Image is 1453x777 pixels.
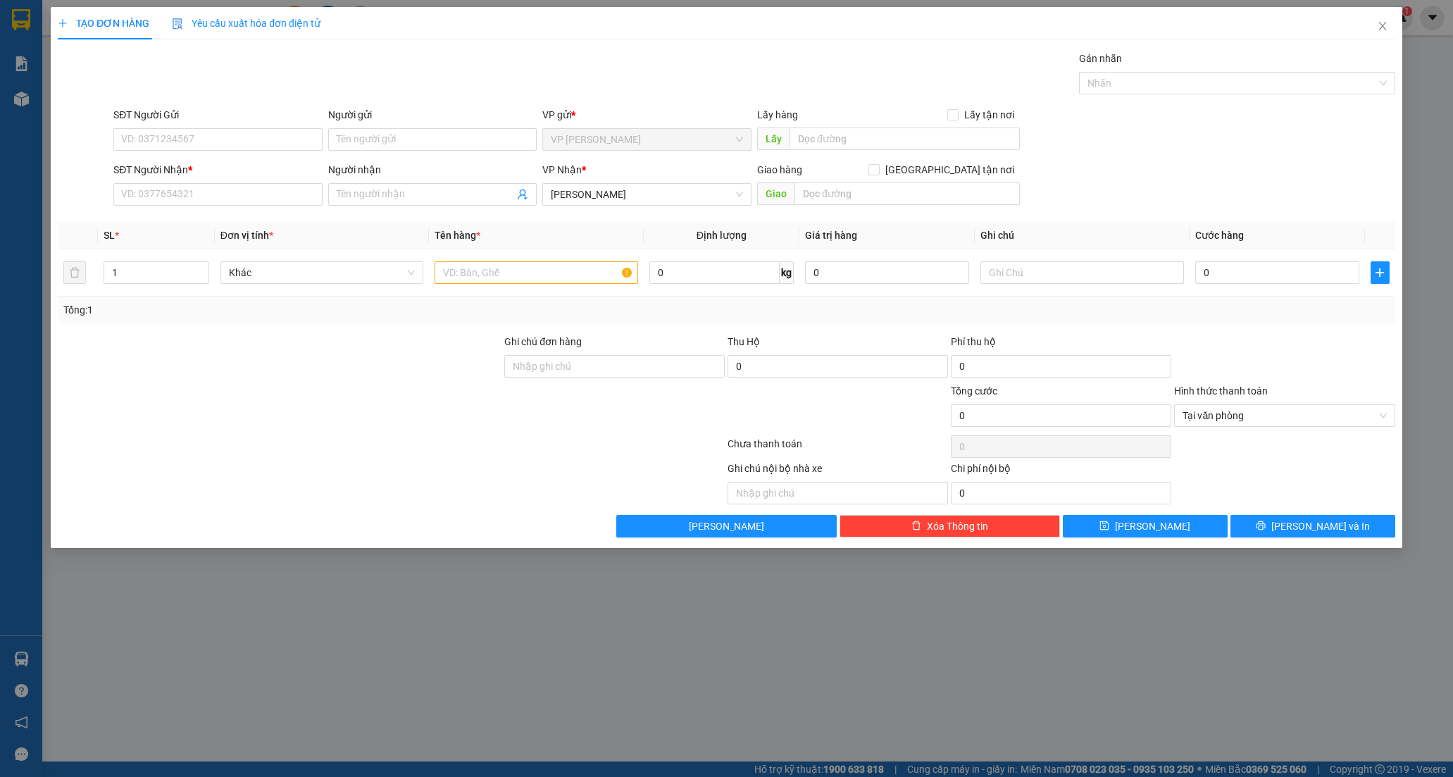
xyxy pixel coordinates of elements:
input: Nhập ghi chú [728,482,948,504]
input: Ghi Chú [980,261,1183,284]
span: plus [58,18,68,28]
input: Dọc đường [794,182,1020,205]
input: VD: Bàn, Ghế [435,261,637,284]
span: Xóa Thông tin [927,518,988,534]
button: delete [63,261,86,284]
button: deleteXóa Thông tin [840,515,1060,537]
div: Người gửi [328,107,537,123]
span: TẠO ĐƠN HÀNG [58,18,149,29]
span: printer [1256,521,1266,532]
span: Yêu cầu xuất hóa đơn điện tử [172,18,320,29]
input: 0 [805,261,969,284]
th: Ghi chú [975,222,1189,249]
span: Đơn vị tính [220,230,273,241]
button: [PERSON_NAME] [616,515,837,537]
span: [PERSON_NAME] [1116,518,1191,534]
span: [PERSON_NAME] và In [1271,518,1370,534]
span: Khác [229,262,415,283]
div: Chưa thanh toán [726,436,949,461]
span: close [1377,20,1388,32]
span: Giá trị hàng [805,230,857,241]
button: printer[PERSON_NAME] và In [1230,515,1395,537]
span: save [1100,521,1110,532]
button: plus [1371,261,1390,284]
span: plus [1371,267,1389,278]
div: Người nhận [328,162,537,178]
span: Giao hàng [757,164,802,175]
span: [GEOGRAPHIC_DATA] tận nơi [880,162,1020,178]
input: Ghi chú đơn hàng [504,355,725,378]
span: user-add [518,189,529,200]
span: Giao [757,182,794,205]
span: [PERSON_NAME] [689,518,764,534]
span: Tên hàng [435,230,480,241]
span: Tại văn phòng [1183,405,1387,426]
span: SL [104,230,115,241]
span: Lấy hàng [757,109,798,120]
div: SĐT Người Nhận [113,162,323,178]
div: Chi phí nội bộ [952,461,1172,482]
span: Hồ Chí Minh [551,184,744,205]
span: Định lượng [697,230,747,241]
span: delete [911,521,921,532]
div: Tổng: 1 [63,302,561,318]
span: kg [780,261,794,284]
button: Close [1363,7,1402,46]
span: Tổng cước [952,385,998,397]
input: Dọc đường [790,128,1020,150]
span: VP Phan Rang [551,129,744,150]
button: save[PERSON_NAME] [1063,515,1228,537]
span: Lấy [757,128,790,150]
div: Ghi chú nội bộ nhà xe [728,461,948,482]
label: Gán nhãn [1079,53,1122,64]
span: Lấy tận nơi [959,107,1020,123]
img: icon [172,18,183,30]
div: SĐT Người Gửi [113,107,323,123]
span: Cước hàng [1195,230,1244,241]
span: Thu Hộ [728,336,760,347]
div: VP gửi [543,107,752,123]
span: VP Nhận [543,164,582,175]
div: Phí thu hộ [952,334,1172,355]
label: Hình thức thanh toán [1175,385,1268,397]
label: Ghi chú đơn hàng [504,336,582,347]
